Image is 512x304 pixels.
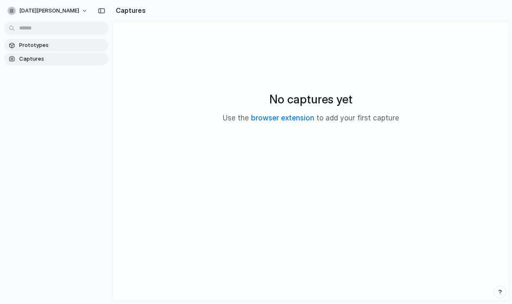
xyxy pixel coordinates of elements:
p: Use the to add your first capture [223,113,399,124]
h2: No captures yet [269,91,353,108]
a: browser extension [251,114,314,122]
a: Prototypes [4,39,108,51]
button: [DATE][PERSON_NAME] [4,4,92,17]
a: Captures [4,53,108,65]
span: Captures [19,55,105,63]
span: [DATE][PERSON_NAME] [19,7,79,15]
h2: Captures [112,5,146,15]
span: Prototypes [19,41,105,49]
